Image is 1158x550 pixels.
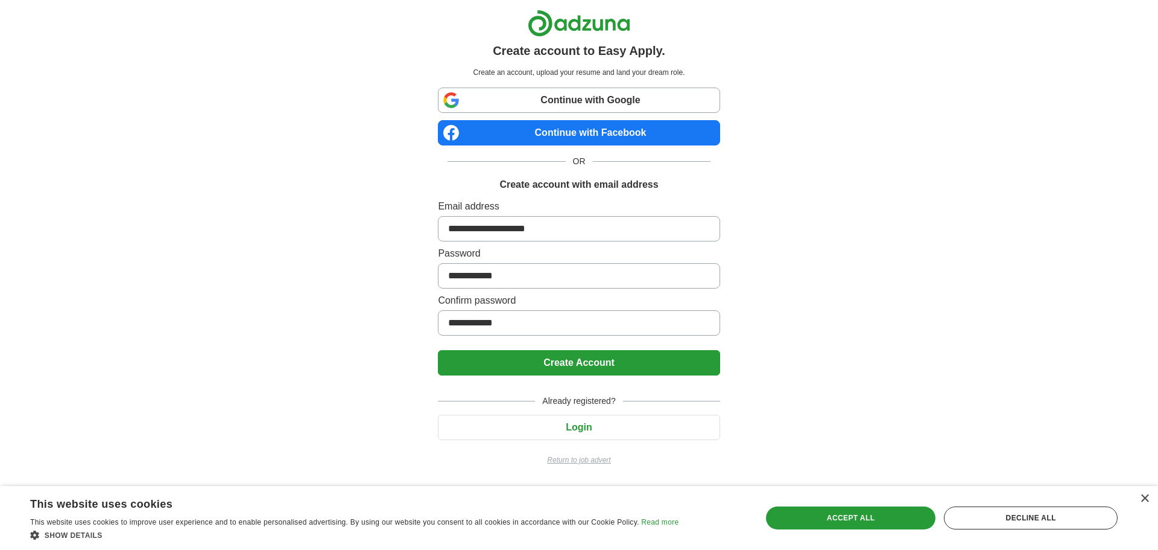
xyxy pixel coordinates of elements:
div: Show details [30,529,679,541]
a: Continue with Facebook [438,120,720,145]
h1: Create account with email address [499,177,658,192]
div: This website uses cookies [30,493,648,511]
span: OR [566,155,593,168]
label: Confirm password [438,293,720,308]
a: Continue with Google [438,88,720,113]
div: Close [1140,494,1149,504]
p: Create an account, upload your resume and land your dream role. [440,67,717,78]
label: Password [438,246,720,261]
div: Accept all [766,507,936,529]
span: This website uses cookies to improve user experience and to enable personalised advertising. By u... [30,518,639,526]
label: Email address [438,199,720,214]
button: Login [438,415,720,440]
button: Create Account [438,350,720,376]
a: Read more, opens a new window [641,518,679,526]
a: Return to job advert [438,455,720,465]
span: Show details [45,531,103,540]
div: Decline all [944,507,1118,529]
a: Login [438,422,720,432]
img: Adzuna logo [528,10,630,37]
h1: Create account to Easy Apply. [493,42,665,60]
span: Already registered? [535,395,622,408]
